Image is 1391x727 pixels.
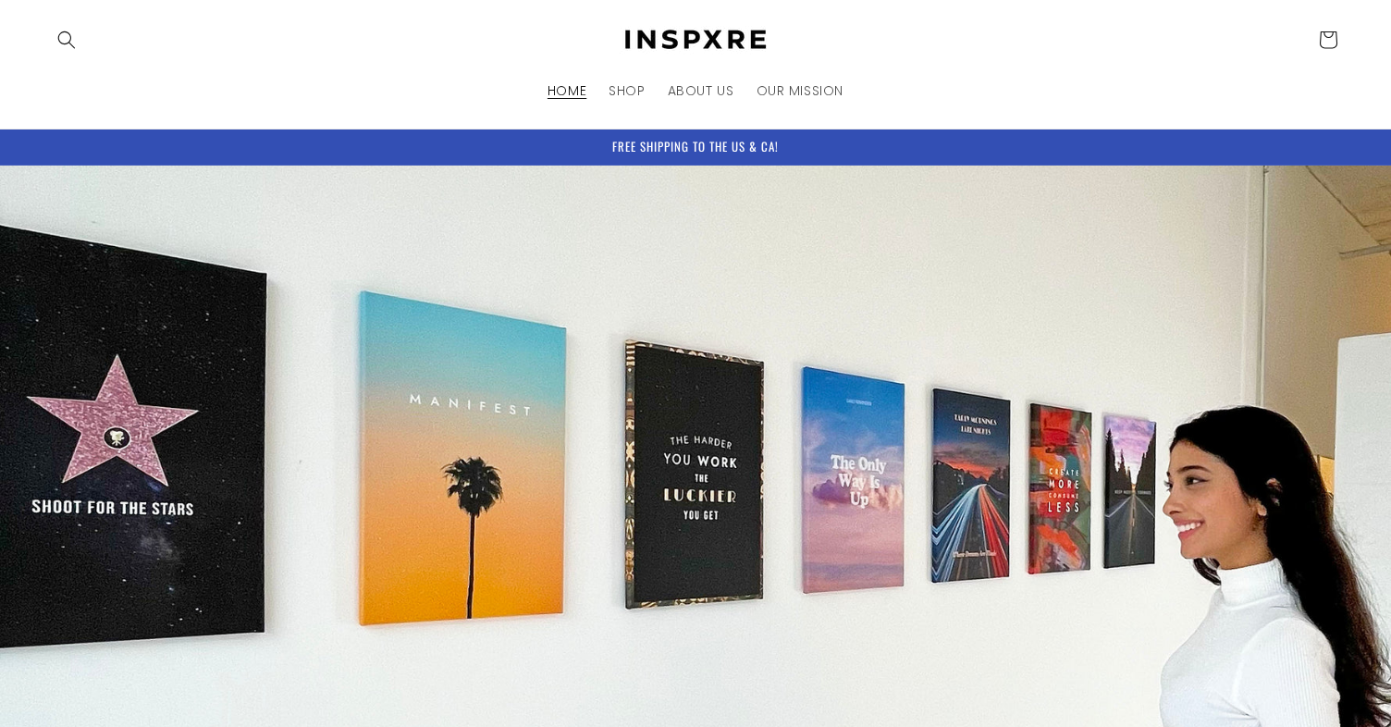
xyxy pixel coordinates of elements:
[606,18,786,61] a: INSPXRE
[46,129,1345,165] div: Announcement
[668,82,734,99] span: ABOUT US
[46,19,87,60] summary: Search
[612,137,779,155] span: FREE SHIPPING TO THE US & CA!
[609,82,645,99] span: SHOP
[745,71,856,110] a: OUR MISSION
[597,71,656,110] a: SHOP
[612,26,779,55] img: INSPXRE
[548,82,586,99] span: HOME
[757,82,844,99] span: OUR MISSION
[536,71,597,110] a: HOME
[657,71,745,110] a: ABOUT US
